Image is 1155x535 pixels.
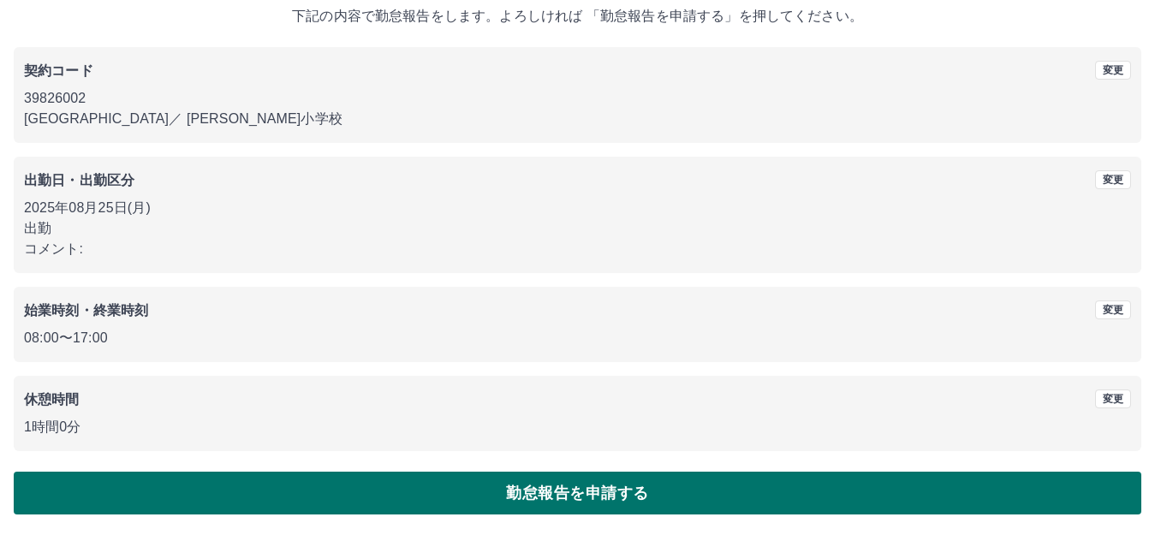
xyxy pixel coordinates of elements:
[1095,389,1131,408] button: 変更
[24,303,148,318] b: 始業時刻・終業時刻
[24,63,93,78] b: 契約コード
[14,6,1141,27] p: 下記の内容で勤怠報告をします。よろしければ 「勤怠報告を申請する」を押してください。
[24,392,80,407] b: 休憩時間
[1095,170,1131,189] button: 変更
[24,417,1131,437] p: 1時間0分
[24,88,1131,109] p: 39826002
[24,239,1131,259] p: コメント:
[24,109,1131,129] p: [GEOGRAPHIC_DATA] ／ [PERSON_NAME]小学校
[24,173,134,187] b: 出勤日・出勤区分
[24,218,1131,239] p: 出勤
[14,472,1141,514] button: 勤怠報告を申請する
[24,198,1131,218] p: 2025年08月25日(月)
[24,328,1131,348] p: 08:00 〜 17:00
[1095,300,1131,319] button: 変更
[1095,61,1131,80] button: 変更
